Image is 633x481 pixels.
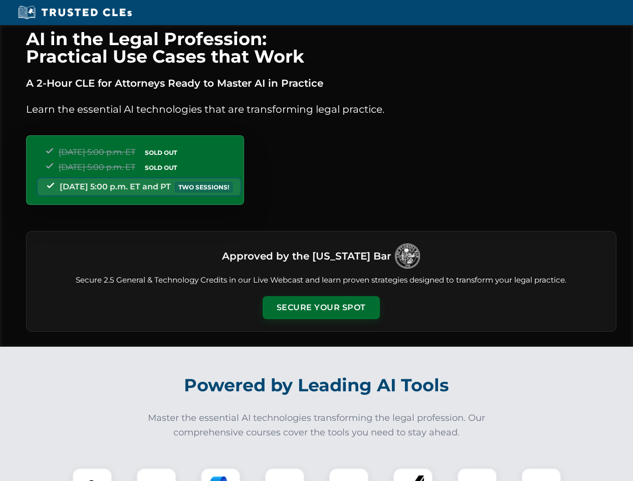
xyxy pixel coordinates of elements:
span: [DATE] 5:00 p.m. ET [59,147,135,157]
h1: AI in the Legal Profession: Practical Use Cases that Work [26,30,616,65]
img: Trusted CLEs [15,5,135,20]
span: SOLD OUT [141,147,180,158]
p: Secure 2.5 General & Technology Credits in our Live Webcast and learn proven strategies designed ... [39,275,604,286]
span: [DATE] 5:00 p.m. ET [59,162,135,172]
button: Secure Your Spot [263,296,380,319]
p: Learn the essential AI technologies that are transforming legal practice. [26,101,616,117]
img: Logo [395,244,420,269]
span: SOLD OUT [141,162,180,173]
h3: Approved by the [US_STATE] Bar [222,247,391,265]
p: A 2-Hour CLE for Attorneys Ready to Master AI in Practice [26,75,616,91]
h2: Powered by Leading AI Tools [39,368,594,403]
p: Master the essential AI technologies transforming the legal profession. Our comprehensive courses... [141,411,492,440]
